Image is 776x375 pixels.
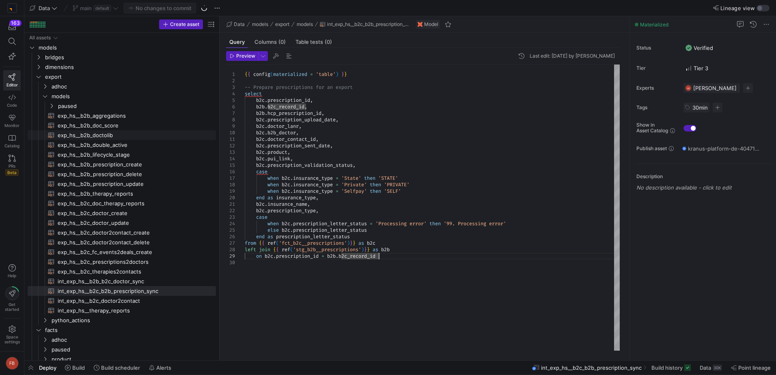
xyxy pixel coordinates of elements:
span: exp_hs__b2c_doctor_update​​​​​​​​​​ [58,218,207,228]
span: prescription_id [267,97,310,103]
a: exp_hs__b2c_doc_therapy_reports​​​​​​​​​​ [28,198,216,208]
span: Status [636,45,677,51]
span: end [256,194,265,201]
a: int_exp_hs__b2c_doctor2contact​​​​​​​​​​ [28,296,216,306]
a: exp_hs__b2b_double_active​​​​​​​​​​ [28,140,216,150]
span: models [39,43,215,52]
span: Build scheduler [101,364,140,371]
span: { [248,71,250,78]
div: 25 [226,227,235,233]
div: 18 [226,181,235,188]
span: , [287,149,290,155]
div: Press SPACE to select this row. [28,150,216,159]
button: Preview [226,51,258,61]
span: b2b_doctor [267,129,296,136]
span: pui_link [267,155,290,162]
span: . [290,227,293,233]
div: 30K [713,364,722,371]
button: Data [28,3,59,13]
a: exp_hs__b2b_doc_score​​​​​​​​​​ [28,121,216,130]
div: 22 [226,207,235,214]
span: . [265,162,267,168]
span: when [267,188,279,194]
span: int_exp_hs__b2c_b2b_prescription_sync​​​​​​​​​​ [58,287,207,296]
span: b2c [282,227,290,233]
span: exp_hs__b2b_aggregations​​​​​​​​​​ [58,111,207,121]
span: , [290,155,293,162]
span: b2c [256,142,265,149]
span: Columns [254,39,286,45]
div: 9 [226,123,235,129]
button: models [295,19,315,29]
span: kranus-platform-de-404712 / y42_data_main / int_exp_hs__b2c_b2b_prescription_sync [688,145,759,152]
span: exp_hs__b2c_doctor_create​​​​​​​​​​ [58,209,207,218]
a: exp_hs__b2c_doctor_update​​​​​​​​​​ [28,218,216,228]
span: b2c [256,129,265,136]
span: b2c [256,123,265,129]
span: , [353,162,356,168]
div: Press SPACE to select this row. [28,218,216,228]
span: then [370,181,381,188]
div: Press SPACE to select this row. [28,354,216,364]
span: b2c_record_id [267,103,304,110]
a: Editor [3,70,21,91]
span: , [299,123,302,129]
span: . [265,116,267,123]
span: 'table' [316,71,336,78]
a: exp_hs__b2c_prescriptions2doctors​​​​​​​​​​ [28,257,216,267]
span: Build history [651,364,683,371]
span: models [297,22,313,27]
span: Tier 3 [685,65,708,71]
button: Point lineage [727,361,774,375]
div: 163 [9,20,22,26]
button: Build history [648,361,694,375]
div: 17 [226,175,235,181]
button: Build [61,361,88,375]
span: . [290,175,293,181]
a: exp_hs__b2b_aggregations​​​​​​​​​​ [28,111,216,121]
span: } [341,71,344,78]
a: Catalog [3,131,21,151]
img: https://storage.googleapis.com/y42-prod-data-exchange/images/RPxujLVyfKs3dYbCaMXym8FJVsr3YB0cxJXX... [8,4,16,12]
div: 1 [226,71,235,78]
span: , [316,136,319,142]
span: Tier [636,65,677,71]
button: models [250,19,270,29]
a: int_exp_hs__b2b_b2c_doctor_sync​​​​​​​​​​ [28,276,216,286]
span: exp_hs__b2c_fc_events2deals_create​​​​​​​​​​ [58,248,207,257]
span: = [310,71,313,78]
span: b2c [256,149,265,155]
span: Lineage view [720,5,755,11]
div: Press SPACE to select this row. [28,237,216,247]
span: (0) [278,39,286,45]
button: Tier 3 - RegularTier 3 [683,63,710,73]
div: 16 [226,168,235,175]
div: Press SPACE to select this row. [28,189,216,198]
a: Code [3,91,21,111]
span: dimensions [45,62,215,72]
span: models [52,92,215,101]
span: , [304,103,307,110]
div: Press SPACE to select this row. [28,179,216,189]
a: exp_hs__b2c_doctor_create​​​​​​​​​​ [28,208,216,218]
div: 3 [226,84,235,91]
span: exp_hs__b2b_doc_score​​​​​​​​​​ [58,121,207,130]
a: exp_hs__b2b_doctolib​​​​​​​​​​ [28,130,216,140]
div: Press SPACE to select this row. [28,91,216,101]
span: b2c [256,207,265,214]
span: , [310,97,313,103]
span: hcp_prescription_id [267,110,321,116]
div: Press SPACE to select this row. [28,140,216,150]
span: prescription_letter_status [276,233,350,240]
img: Verified [685,45,692,51]
div: Press SPACE to select this row. [28,52,216,62]
div: Press SPACE to select this row. [28,82,216,91]
span: Alerts [156,364,171,371]
span: when [267,220,279,227]
span: Materialized [640,22,668,28]
div: 12 [226,142,235,149]
span: Data [234,22,245,27]
span: . [290,181,293,188]
span: Model [424,22,438,27]
a: exp_hs__b2b_prescription_delete​​​​​​​​​​ [28,169,216,179]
